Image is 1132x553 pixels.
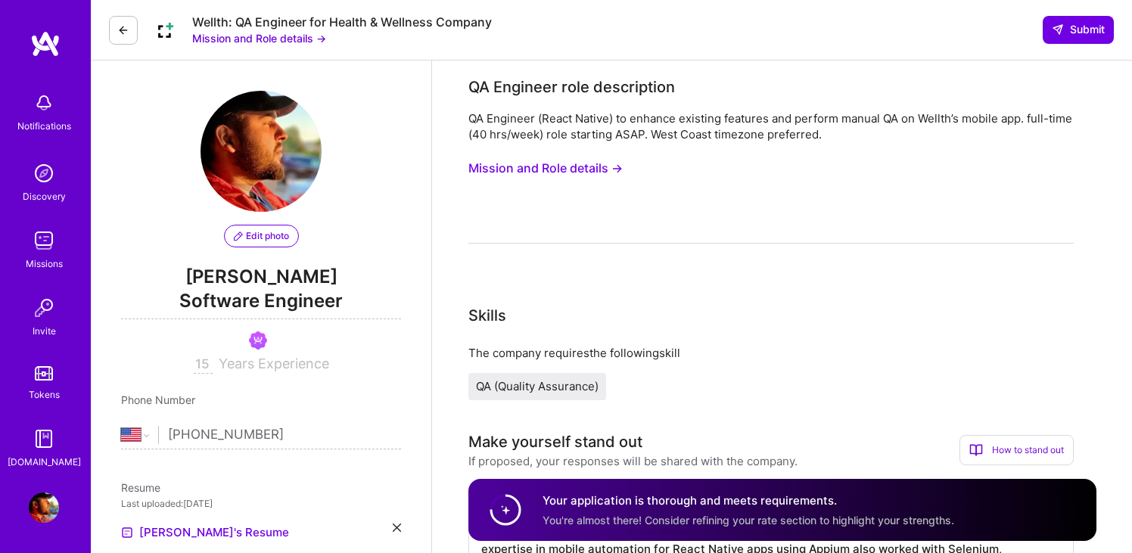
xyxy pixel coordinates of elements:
span: [PERSON_NAME] [121,266,401,288]
div: Wellth: QA Engineer for Health & Wellness Company [192,14,492,30]
img: Resume [121,527,133,539]
div: Missions [26,256,63,272]
div: How to stand out [959,435,1074,465]
img: Been on Mission [249,331,267,350]
button: Edit photo [224,225,299,247]
img: Company Logo [150,15,180,45]
img: teamwork [29,225,59,256]
input: XX [194,356,213,374]
div: Tokens [29,387,60,402]
img: discovery [29,158,59,188]
img: User Avatar [29,492,59,523]
div: QA Engineer role description [468,76,675,98]
span: Software Engineer [121,288,401,319]
button: Mission and Role details → [468,154,623,182]
img: tokens [35,366,53,381]
i: icon BookOpen [969,443,983,457]
span: Resume [121,481,160,494]
span: QA (Quality Assurance) [476,379,599,393]
img: Invite [29,293,59,323]
div: If proposed, your responses will be shared with the company. [468,453,798,469]
span: Years Experience [219,356,329,371]
button: Mission and Role details → [192,30,326,46]
i: icon LeftArrowDark [117,24,129,36]
div: The company requires the following skill [468,345,1074,361]
div: Skills [468,304,506,327]
img: User Avatar [201,91,322,212]
span: Submit [1052,22,1105,37]
span: Edit photo [234,229,289,243]
div: [DOMAIN_NAME] [8,454,81,470]
div: Notifications [17,118,71,134]
h4: Your application is thorough and meets requirements. [543,492,954,508]
span: You're almost there! Consider refining your rate section to highlight your strengths. [543,513,954,526]
div: Make yourself stand out [468,430,642,453]
div: Discovery [23,188,66,204]
a: User Avatar [25,492,63,523]
i: icon SendLight [1052,23,1064,36]
i: icon Close [393,523,401,532]
span: Phone Number [121,393,195,406]
a: [PERSON_NAME]'s Resume [121,523,289,542]
i: icon PencilPurple [234,231,243,241]
img: bell [29,88,59,118]
img: guide book [29,424,59,454]
button: Submit [1043,16,1114,43]
div: Last uploaded: [DATE] [121,496,401,511]
input: +1 (000) 000-0000 [168,413,401,457]
img: logo [30,30,61,57]
div: Invite [33,323,56,339]
div: QA Engineer (React Native) to enhance existing features and perform manual QA on Wellth’s mobile ... [468,110,1074,142]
